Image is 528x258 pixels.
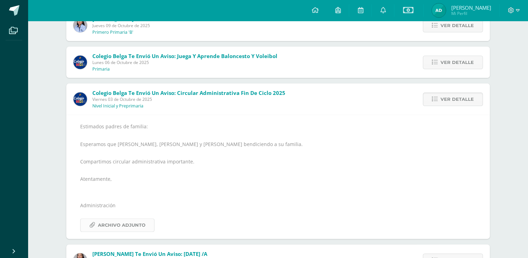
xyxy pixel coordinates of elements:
[441,19,474,32] span: Ver detalle
[441,93,474,106] span: Ver detalle
[441,56,474,69] span: Ver detalle
[73,55,87,69] img: 919ad801bb7643f6f997765cf4083301.png
[92,30,133,35] p: Primero Primaria 'B'
[92,250,207,257] span: [PERSON_NAME] te envió un aviso: [DATE] /a
[92,23,230,29] span: Jueves 09 de Octubre de 2025
[451,4,491,11] span: [PERSON_NAME]
[80,122,476,232] div: Estimados padres de familia: Esperamos que [PERSON_NAME], [PERSON_NAME] y [PERSON_NAME] bendicien...
[432,3,446,17] img: 8f7f096cd64a72ce0da2bb379c14bbe8.png
[73,18,87,32] img: cd70970ff989681eb4d9716f04c67d2c.png
[92,66,110,72] p: Primaria
[92,59,277,65] span: Lunes 06 de Octubre de 2025
[98,219,145,232] span: Archivo Adjunto
[92,89,285,96] span: Colegio Belga te envió un aviso: Circular Administrativa Fin de Ciclo 2025
[92,96,285,102] span: Viernes 03 de Octubre de 2025
[92,53,277,59] span: Colegio Belga te envió un aviso: Juega y aprende baloncesto y voleibol
[451,10,491,16] span: Mi Perfil
[92,103,143,109] p: Nivel Inicial y Preprimaria
[80,218,154,232] a: Archivo Adjunto
[73,92,87,106] img: 919ad801bb7643f6f997765cf4083301.png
